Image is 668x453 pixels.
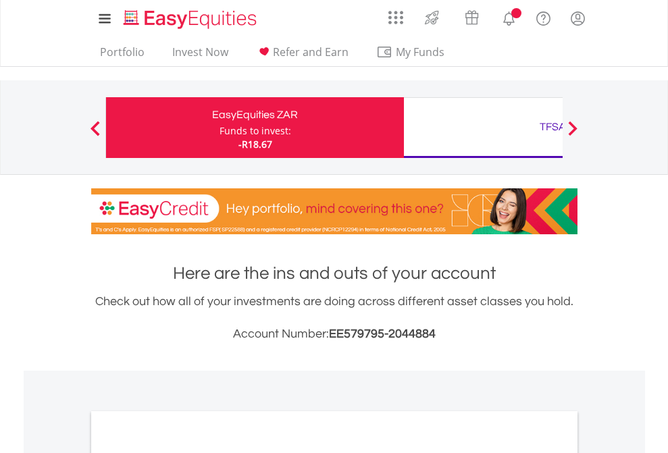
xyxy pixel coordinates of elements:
a: Home page [118,3,262,30]
h3: Account Number: [91,325,577,344]
img: thrive-v2.svg [421,7,443,28]
button: Previous [82,128,109,141]
img: EasyEquities_Logo.png [121,8,262,30]
span: -R18.67 [238,138,272,151]
a: Portfolio [95,45,150,66]
a: FAQ's and Support [526,3,561,30]
a: AppsGrid [380,3,412,25]
a: Vouchers [452,3,492,28]
a: My Profile [561,3,595,33]
span: My Funds [376,43,465,61]
span: Refer and Earn [273,45,349,59]
a: Invest Now [167,45,234,66]
a: Notifications [492,3,526,30]
div: Check out how all of your investments are doing across different asset classes you hold. [91,292,577,344]
div: Funds to invest: [220,124,291,138]
img: vouchers-v2.svg [461,7,483,28]
span: EE579795-2044884 [329,327,436,340]
button: Next [559,128,586,141]
img: grid-menu-icon.svg [388,10,403,25]
h1: Here are the ins and outs of your account [91,261,577,286]
div: EasyEquities ZAR [114,105,396,124]
a: Refer and Earn [251,45,354,66]
img: EasyCredit Promotion Banner [91,188,577,234]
